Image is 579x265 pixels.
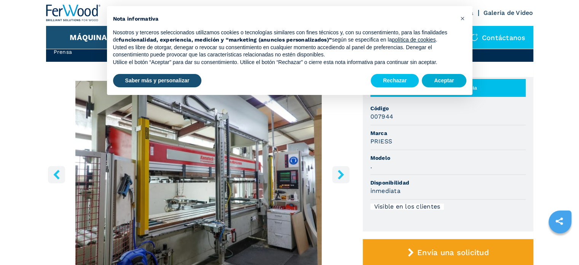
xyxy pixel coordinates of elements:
[460,14,464,23] span: ×
[70,33,112,42] button: Máquinas
[417,248,489,257] span: Envía una solicitud
[370,154,526,162] span: Modelo
[483,9,533,16] a: Galeria de Video
[370,179,526,186] span: Disponibilidad
[370,162,372,170] h3: .
[370,137,392,146] h3: PRIESS
[392,37,435,43] a: política de cookies
[422,74,466,88] button: Aceptar
[371,74,419,88] button: Rechazar
[113,15,454,23] h2: Nota informativa
[113,74,202,88] button: Saber más y personalizar
[370,186,400,195] h3: inmediata
[463,26,533,49] div: Contáctanos
[119,37,332,43] strong: funcionalidad, experiencia, medición y “marketing (anuncios personalizados)”
[113,29,454,44] p: Nosotros y terceros seleccionados utilizamos cookies o tecnologías similares con fines técnicos y...
[113,59,454,66] p: Utilice el botón “Aceptar” para dar su consentimiento. Utilice el botón “Rechazar” o cierre esta ...
[48,166,65,183] button: left-button
[54,48,104,56] h2: Prensa
[370,129,526,137] span: Marca
[46,5,101,21] img: Ferwood
[370,204,444,210] div: Visible en los clientes
[370,104,526,112] span: Código
[113,44,454,59] p: Usted es libre de otorgar, denegar o revocar su consentimiento en cualquier momento accediendo al...
[370,112,394,121] h3: 007944
[332,166,349,183] button: right-button
[550,212,569,231] a: sharethis
[456,12,469,24] button: Cerrar esta nota informativa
